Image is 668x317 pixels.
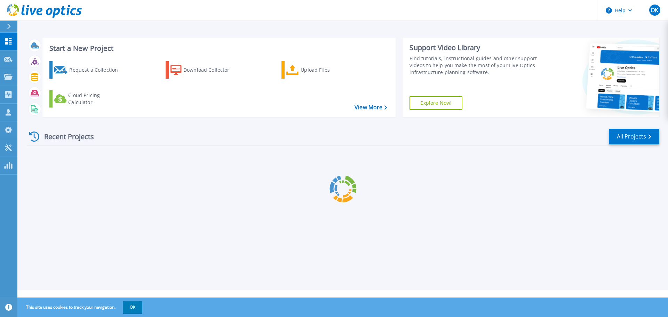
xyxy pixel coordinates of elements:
[166,61,243,79] a: Download Collector
[301,63,356,77] div: Upload Files
[68,92,124,106] div: Cloud Pricing Calculator
[49,61,127,79] a: Request a Collection
[409,55,540,76] div: Find tutorials, instructional guides and other support videos to help you make the most of your L...
[27,128,103,145] div: Recent Projects
[651,7,658,13] span: OK
[69,63,125,77] div: Request a Collection
[49,90,127,108] a: Cloud Pricing Calculator
[19,301,142,314] span: This site uses cookies to track your navigation.
[355,104,387,111] a: View More
[49,45,387,52] h3: Start a New Project
[183,63,239,77] div: Download Collector
[409,43,540,52] div: Support Video Library
[281,61,359,79] a: Upload Files
[409,96,462,110] a: Explore Now!
[609,129,659,144] a: All Projects
[123,301,142,314] button: OK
